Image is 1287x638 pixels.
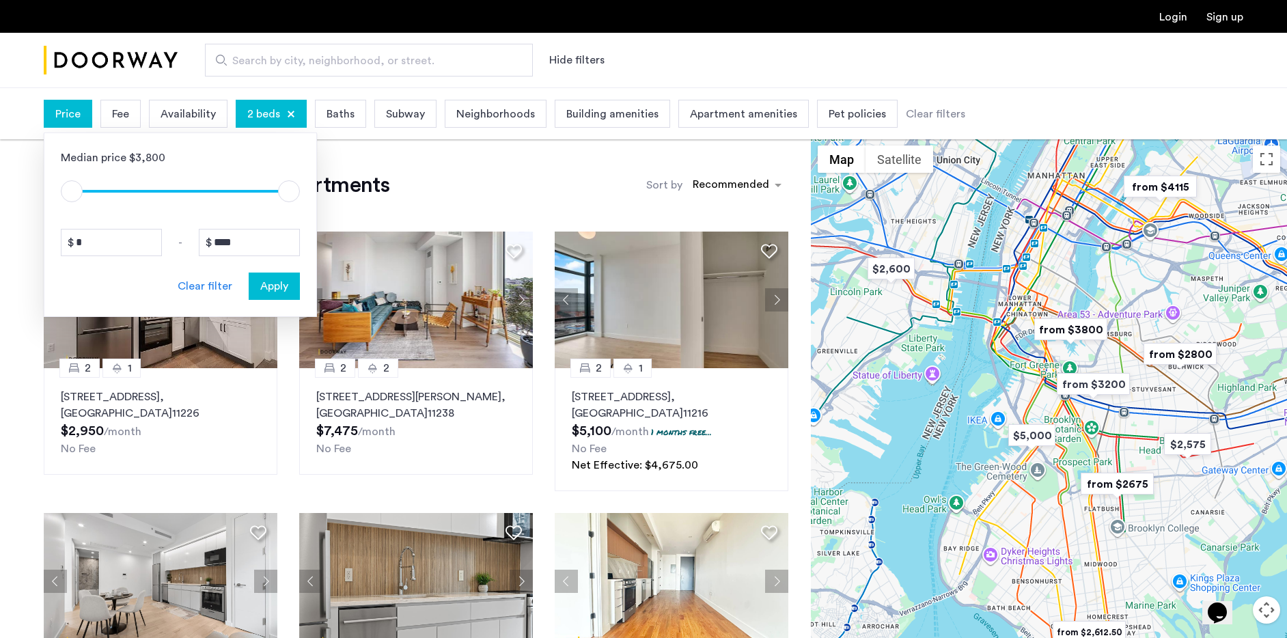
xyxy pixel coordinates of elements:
span: Price [55,106,81,122]
span: Search by city, neighborhood, or street. [232,53,495,69]
input: Price from [61,229,162,256]
span: Building amenities [566,106,659,122]
span: Neighborhoods [456,106,535,122]
img: logo [44,35,178,86]
div: Clear filter [178,278,232,294]
span: Baths [327,106,355,122]
a: Registration [1206,12,1243,23]
span: Fee [112,106,129,122]
button: button [249,273,300,300]
span: - [178,234,182,251]
span: ngx-slider-max [278,180,300,202]
span: Apply [260,278,288,294]
a: Login [1159,12,1187,23]
span: 2 beds [247,106,280,122]
button: Show or hide filters [549,52,605,68]
input: Apartment Search [205,44,533,77]
iframe: chat widget [1202,583,1246,624]
div: Clear filters [906,106,965,122]
span: Subway [386,106,425,122]
a: Cazamio Logo [44,35,178,86]
ngx-slider: ngx-slider [61,190,300,193]
input: Price to [199,229,300,256]
span: Availability [161,106,216,122]
span: Apartment amenities [690,106,797,122]
span: ngx-slider [61,180,83,202]
div: Median price $3,800 [61,150,300,166]
span: Pet policies [829,106,886,122]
